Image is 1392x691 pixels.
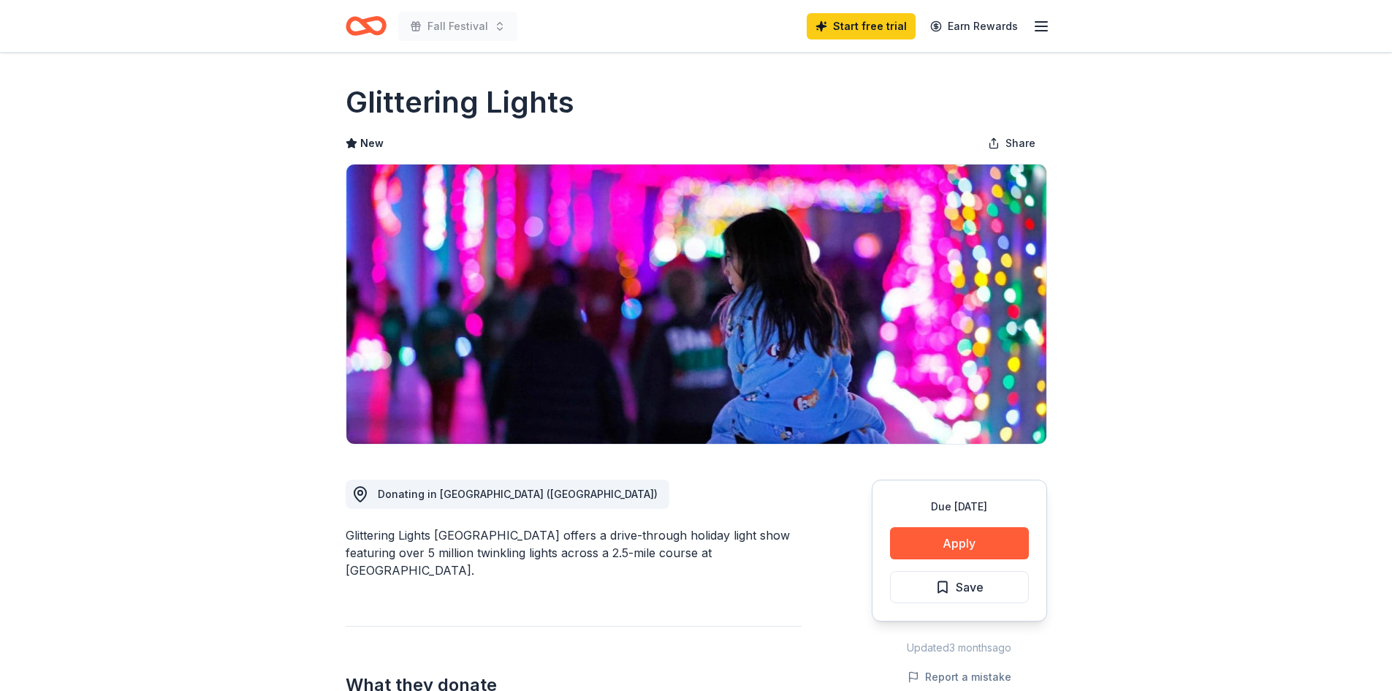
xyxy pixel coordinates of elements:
div: Glittering Lights [GEOGRAPHIC_DATA] offers a drive-through holiday light show featuring over 5 mi... [346,526,802,579]
button: Apply [890,527,1029,559]
a: Earn Rewards [921,13,1027,39]
span: Fall Festival [427,18,488,35]
button: Fall Festival [398,12,517,41]
span: New [360,135,384,152]
div: Due [DATE] [890,498,1029,516]
h1: Glittering Lights [346,82,574,123]
a: Start free trial [807,13,916,39]
a: Home [346,9,387,43]
span: Share [1005,135,1035,152]
img: Image for Glittering Lights [346,165,1046,444]
button: Save [890,571,1029,603]
button: Share [976,129,1047,158]
span: Save [956,578,984,597]
button: Report a mistake [908,668,1011,686]
span: Donating in [GEOGRAPHIC_DATA] ([GEOGRAPHIC_DATA]) [378,488,658,500]
div: Updated 3 months ago [872,639,1047,657]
